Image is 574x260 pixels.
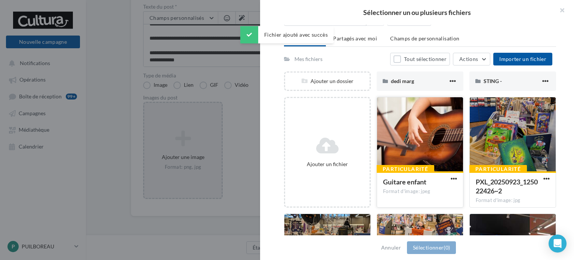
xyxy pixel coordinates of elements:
[390,53,450,65] button: Tout sélectionner
[391,78,414,84] span: dedi marg
[476,197,550,204] div: Format d'image: jpg
[333,35,377,42] span: Partagés avec moi
[407,241,456,254] button: Sélectionner(0)
[285,77,370,85] div: Ajouter un dossier
[383,178,426,186] span: Guitare enfant
[453,53,490,65] button: Actions
[272,9,562,16] h2: Sélectionner un ou plusieurs fichiers
[378,243,404,252] button: Annuler
[484,78,502,84] span: STING -
[493,53,552,65] button: Importer un fichier
[294,55,323,63] div: Mes fichiers
[240,26,334,43] div: Fichier ajouté avec succès
[469,165,527,173] div: Particularité
[383,188,457,195] div: Format d'image: jpeg
[549,235,567,253] div: Open Intercom Messenger
[390,35,459,42] span: Champs de personnalisation
[459,56,478,62] span: Actions
[377,165,434,173] div: Particularité
[444,244,450,251] span: (0)
[288,160,367,168] div: Ajouter un fichier
[499,56,546,62] span: Importer un fichier
[476,178,538,195] span: PXL_20250923_125022426~2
